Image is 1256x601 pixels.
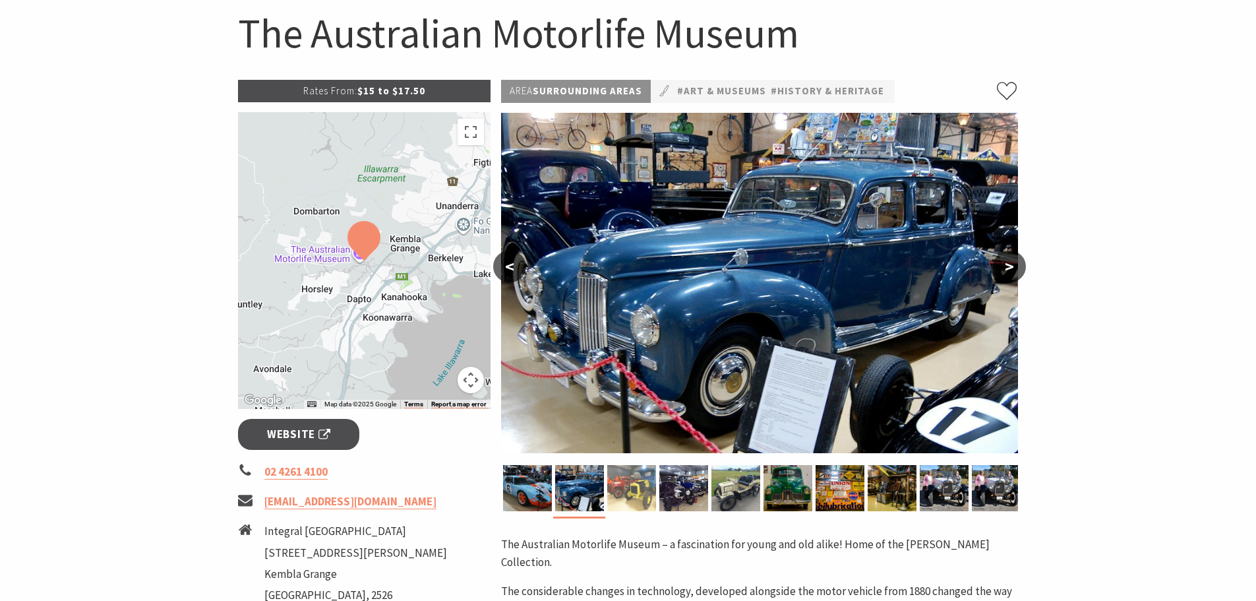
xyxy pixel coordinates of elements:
[264,565,447,583] li: Kembla Grange
[501,80,651,103] p: Surrounding Areas
[264,494,436,509] a: [EMAIL_ADDRESS][DOMAIN_NAME]
[307,400,316,409] button: Keyboard shortcuts
[972,465,1021,511] img: The Australian Motorlife Museum
[510,84,533,97] span: Area
[503,465,552,511] img: The Australian MOTORLIFE Museum
[431,400,487,408] a: Report a map error
[241,392,285,409] a: Open this area in Google Maps (opens a new window)
[771,83,884,100] a: #History & Heritage
[868,465,916,511] img: TAMM
[324,400,396,408] span: Map data ©2025 Google
[238,7,1019,60] h1: The Australian Motorlife Museum
[458,119,484,145] button: Toggle fullscreen view
[816,465,864,511] img: TAMM
[501,113,1018,453] img: The Australian MOTORLIFE Museum
[993,251,1026,282] button: >
[659,465,708,511] img: Motorlife
[711,465,760,511] img: 1904 Innes
[607,465,656,511] img: Republic Truck
[238,80,491,102] p: $15 to $17.50
[501,536,1018,571] p: The Australian Motorlife Museum – a fascination for young and old alike! Home of the [PERSON_NAME...
[264,464,328,480] a: 02 4261 4100
[763,465,812,511] img: TAMM
[920,465,969,511] img: The Australian Motorlife Museum
[493,251,526,282] button: <
[677,83,766,100] a: #Art & Museums
[264,522,447,540] li: Integral [GEOGRAPHIC_DATA]
[458,367,484,393] button: Map camera controls
[267,426,330,443] span: Website
[238,419,360,450] a: Website
[303,84,357,97] span: Rates From:
[404,400,423,408] a: Terms (opens in new tab)
[555,465,604,511] img: The Australian MOTORLIFE Museum
[241,392,285,409] img: Google
[264,544,447,562] li: [STREET_ADDRESS][PERSON_NAME]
